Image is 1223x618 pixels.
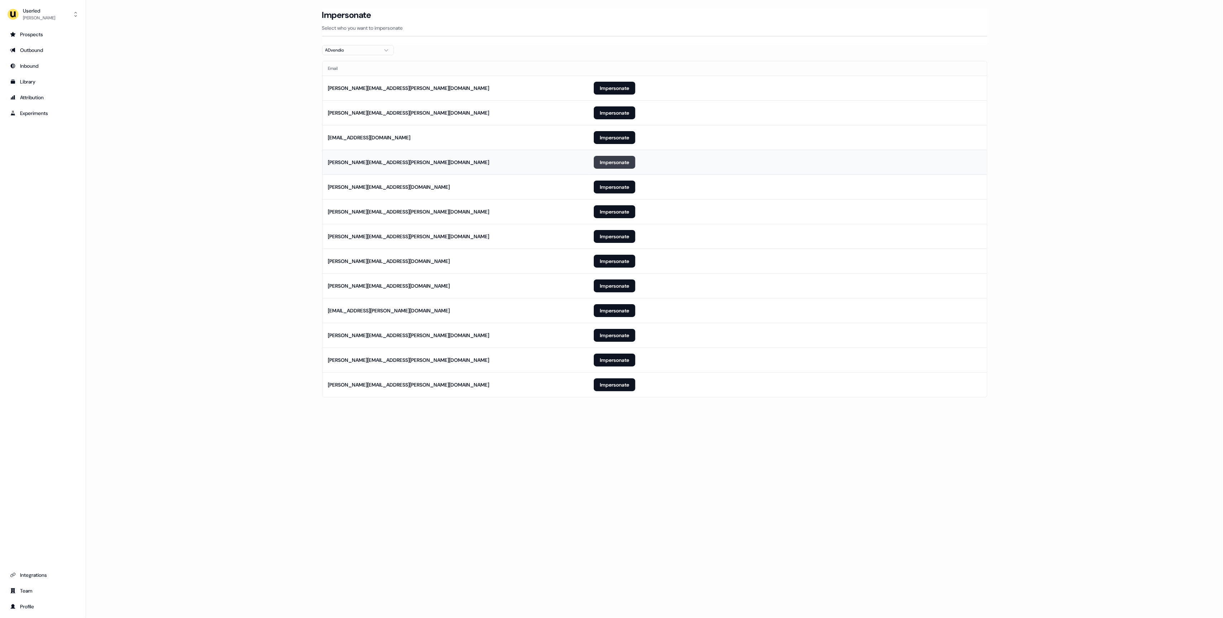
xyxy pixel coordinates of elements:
button: Impersonate [594,82,635,95]
a: Go to integrations [6,569,80,581]
div: [PERSON_NAME][EMAIL_ADDRESS][DOMAIN_NAME] [328,183,450,191]
button: Impersonate [594,354,635,367]
button: Userled[PERSON_NAME] [6,6,80,23]
div: Inbound [10,62,76,70]
button: Impersonate [594,205,635,218]
div: Prospects [10,31,76,38]
div: Experiments [10,110,76,117]
button: Impersonate [594,181,635,193]
div: [EMAIL_ADDRESS][PERSON_NAME][DOMAIN_NAME] [328,307,450,314]
a: Go to team [6,585,80,597]
div: [PERSON_NAME][EMAIL_ADDRESS][PERSON_NAME][DOMAIN_NAME] [328,381,489,388]
div: Integrations [10,571,76,579]
button: Impersonate [594,329,635,342]
th: Email [323,61,588,76]
div: [PERSON_NAME][EMAIL_ADDRESS][DOMAIN_NAME] [328,258,450,265]
div: Library [10,78,76,85]
div: [PERSON_NAME][EMAIL_ADDRESS][PERSON_NAME][DOMAIN_NAME] [328,233,489,240]
div: [PERSON_NAME] [23,14,55,21]
button: ADvendio [322,45,394,55]
div: [PERSON_NAME][EMAIL_ADDRESS][PERSON_NAME][DOMAIN_NAME] [328,356,489,364]
a: Go to attribution [6,92,80,103]
div: [PERSON_NAME][EMAIL_ADDRESS][DOMAIN_NAME] [328,282,450,289]
a: Go to experiments [6,107,80,119]
button: Impersonate [594,304,635,317]
div: [PERSON_NAME][EMAIL_ADDRESS][PERSON_NAME][DOMAIN_NAME] [328,85,489,92]
div: Userled [23,7,55,14]
a: Go to prospects [6,29,80,40]
div: Outbound [10,47,76,54]
button: Impersonate [594,378,635,391]
div: ADvendio [325,47,379,54]
button: Impersonate [594,255,635,268]
a: Go to profile [6,601,80,612]
div: [PERSON_NAME][EMAIL_ADDRESS][PERSON_NAME][DOMAIN_NAME] [328,208,489,215]
button: Impersonate [594,230,635,243]
button: Impersonate [594,156,635,169]
button: Impersonate [594,279,635,292]
h3: Impersonate [322,10,371,20]
div: Team [10,587,76,594]
div: [PERSON_NAME][EMAIL_ADDRESS][PERSON_NAME][DOMAIN_NAME] [328,109,489,116]
p: Select who you want to impersonate [322,24,987,32]
a: Go to Inbound [6,60,80,72]
button: Impersonate [594,106,635,119]
button: Impersonate [594,131,635,144]
div: [PERSON_NAME][EMAIL_ADDRESS][PERSON_NAME][DOMAIN_NAME] [328,159,489,166]
a: Go to outbound experience [6,44,80,56]
div: Attribution [10,94,76,101]
div: [PERSON_NAME][EMAIL_ADDRESS][PERSON_NAME][DOMAIN_NAME] [328,332,489,339]
a: Go to templates [6,76,80,87]
div: [EMAIL_ADDRESS][DOMAIN_NAME] [328,134,411,141]
div: Profile [10,603,76,610]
